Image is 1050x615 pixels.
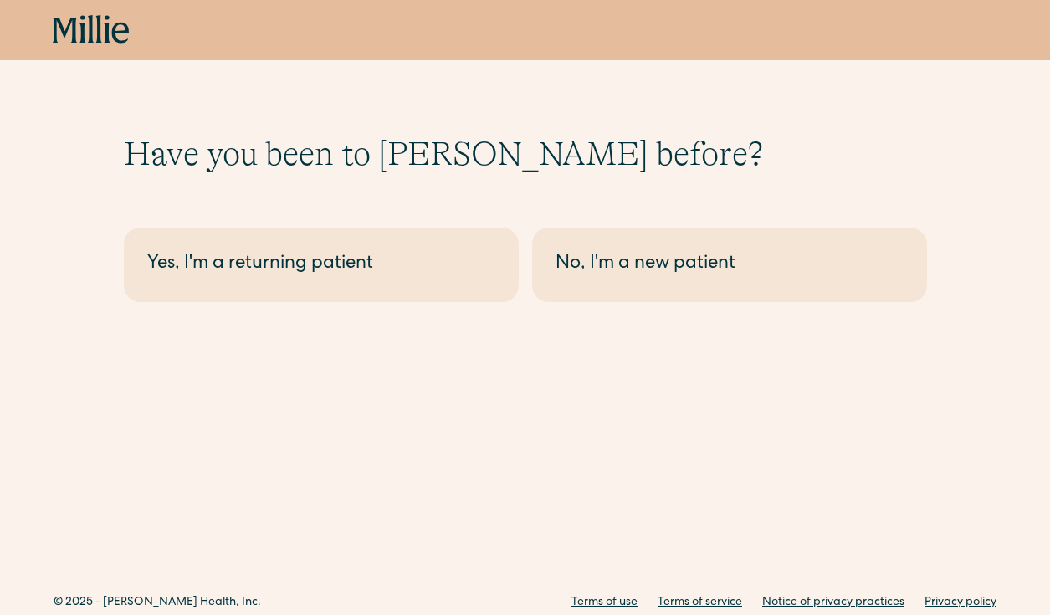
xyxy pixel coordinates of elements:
a: Terms of service [658,594,742,612]
a: Privacy policy [925,594,996,612]
h1: Have you been to [PERSON_NAME] before? [124,134,927,174]
div: © 2025 - [PERSON_NAME] Health, Inc. [54,594,261,612]
a: Yes, I'm a returning patient [124,228,519,302]
a: Notice of privacy practices [762,594,904,612]
div: Yes, I'm a returning patient [147,251,495,279]
a: Terms of use [571,594,638,612]
div: No, I'm a new patient [556,251,904,279]
a: No, I'm a new patient [532,228,927,302]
